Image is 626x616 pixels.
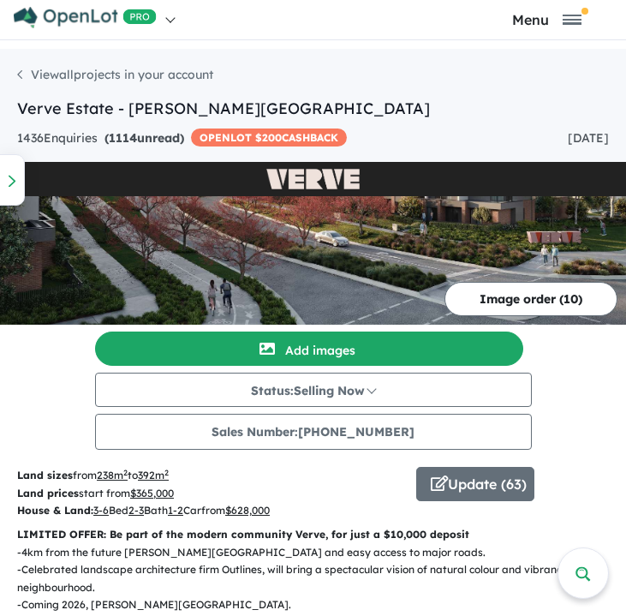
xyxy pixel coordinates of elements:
u: $ 628,000 [225,504,270,517]
div: 1436 Enquir ies [17,129,347,149]
b: House & Land: [17,504,93,517]
sup: 2 [123,468,128,477]
u: 392 m [138,469,169,481]
span: 1114 [109,130,137,146]
u: 1-2 [168,504,183,517]
p: - 4km from the future [PERSON_NAME][GEOGRAPHIC_DATA] and easy access to major roads. [17,544,609,561]
nav: breadcrumb [17,66,609,97]
u: 3-6 [93,504,109,517]
button: Status:Selling Now [95,373,532,407]
u: 2-3 [128,504,144,517]
p: LIMITED OFFER: Be part of the modern community Verve, for just a $10,000 deposit [17,526,609,543]
button: Sales Number:[PHONE_NUMBER] [95,414,532,450]
u: $ 365,000 [130,487,174,499]
button: Toggle navigation [472,11,622,27]
p: start from [17,485,403,502]
strong: ( unread) [104,130,184,146]
sup: 2 [164,468,169,477]
span: to [128,469,169,481]
span: OPENLOT $ 200 CASHBACK [191,129,347,147]
img: Verve Estate - Clyde North Logo [7,169,619,189]
div: [DATE] [568,129,609,149]
u: 238 m [97,469,128,481]
b: Land sizes [17,469,73,481]
img: Openlot PRO Logo White [14,7,157,28]
b: Land prices [17,487,79,499]
button: Image order (10) [444,282,617,316]
p: Bed Bath Car from [17,502,403,519]
p: - Coming 2026, [PERSON_NAME][GEOGRAPHIC_DATA]. [17,596,609,613]
a: Viewallprojects in your account [17,67,213,82]
p: from [17,467,403,484]
a: Verve Estate - [PERSON_NAME][GEOGRAPHIC_DATA] [17,99,430,118]
p: - Celebrated landscape architecture firm Outlines, will bring a spectacular vision of natural col... [17,561,609,596]
button: Update (63) [416,467,534,501]
button: Add images [95,332,523,366]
